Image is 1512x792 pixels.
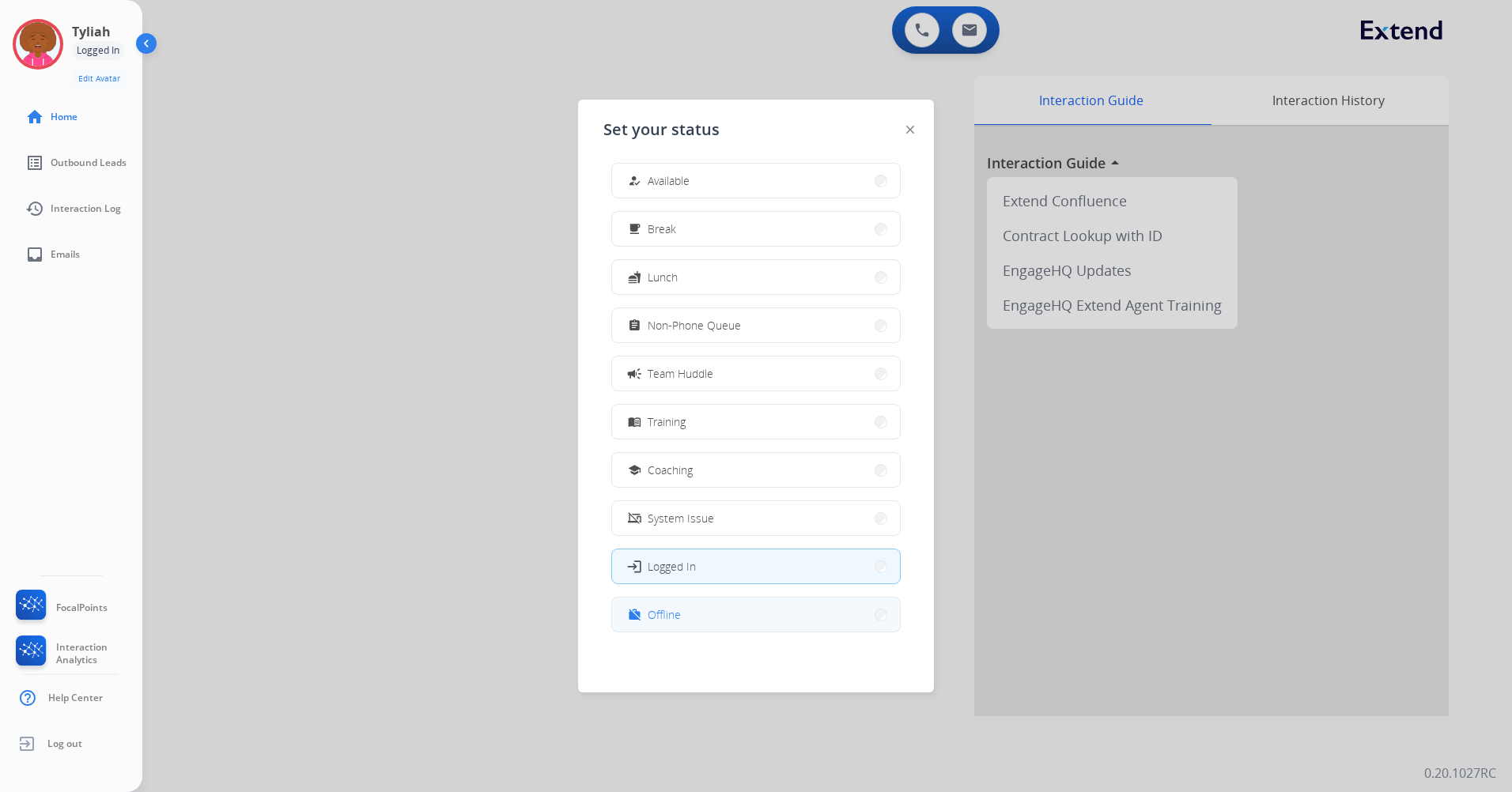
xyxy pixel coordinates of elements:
mat-icon: work_off [628,608,641,621]
img: avatar [16,22,60,66]
span: Help Center [48,692,103,704]
button: Non-Phone Queue [612,308,900,342]
span: Interaction Analytics [56,641,142,666]
a: Interaction Analytics [13,635,142,672]
button: Team Huddle [612,356,900,390]
button: System Issue [612,501,900,535]
span: Offline [648,606,681,623]
mat-icon: inbox [25,245,44,264]
mat-icon: free_breakfast [628,222,641,236]
span: Break [648,221,676,237]
mat-icon: how_to_reg [628,174,641,187]
span: System Issue [648,510,714,526]
mat-icon: home [25,107,44,126]
span: Team Huddle [648,365,713,382]
span: Emails [51,248,80,261]
span: Logged In [648,558,696,575]
span: Available [648,172,690,189]
mat-icon: campaign [626,365,642,381]
span: Home [51,111,77,123]
mat-icon: school [628,463,641,477]
h3: Tyliah [72,22,111,41]
mat-icon: phonelink_off [628,511,641,525]
button: Coaching [612,453,900,487]
span: Interaction Log [51,202,121,215]
mat-icon: assignment [628,319,641,332]
span: Non-Phone Queue [648,317,741,334]
button: Lunch [612,260,900,294]
button: Offline [612,598,900,632]
span: Outbound Leads [51,157,127,169]
p: 0.20.1027RC [1424,764,1496,783]
span: Set your status [603,119,720,141]
span: FocalPoints [56,602,108,614]
span: Coaching [648,462,693,478]
button: Break [612,212,900,246]
button: Training [612,405,900,439]
span: Lunch [648,269,678,285]
button: Logged In [612,549,900,583]
a: FocalPoints [13,590,108,626]
span: Training [648,413,686,430]
mat-icon: list_alt [25,153,44,172]
mat-icon: fastfood [628,270,641,284]
span: Log out [47,737,82,750]
div: Logged In [72,41,124,60]
mat-icon: login [626,558,642,574]
button: Available [612,164,900,198]
mat-icon: history [25,199,44,218]
img: close-button [906,126,914,134]
mat-icon: menu_book [628,415,641,428]
button: Edit Avatar [72,70,127,88]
